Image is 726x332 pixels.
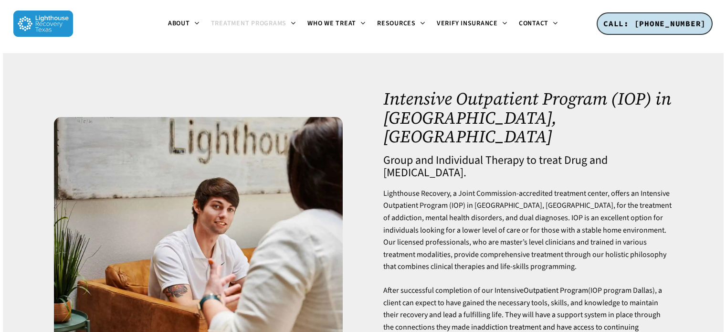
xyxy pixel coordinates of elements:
[383,89,672,146] h1: Intensive Outpatient Program (IOP) in [GEOGRAPHIC_DATA], [GEOGRAPHIC_DATA]
[431,20,513,28] a: Verify Insurance
[524,285,588,296] a: Outpatient Program
[211,19,287,28] span: Treatment Programs
[13,11,73,37] img: Lighthouse Recovery Texas
[603,19,706,28] span: CALL: [PHONE_NUMBER]
[302,20,371,28] a: Who We Treat
[371,20,431,28] a: Resources
[307,19,356,28] span: Who We Treat
[437,19,498,28] span: Verify Insurance
[168,19,190,28] span: About
[597,12,713,35] a: CALL: [PHONE_NUMBER]
[513,20,564,28] a: Contact
[383,188,672,285] p: Lighthouse Recovery, a Joint Commission-accredited treatment center, offers an Intensive Outpatie...
[377,19,416,28] span: Resources
[383,154,672,179] h4: Group and Individual Therapy to treat Drug and [MEDICAL_DATA].
[205,20,302,28] a: Treatment Programs
[162,20,205,28] a: About
[519,19,548,28] span: Contact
